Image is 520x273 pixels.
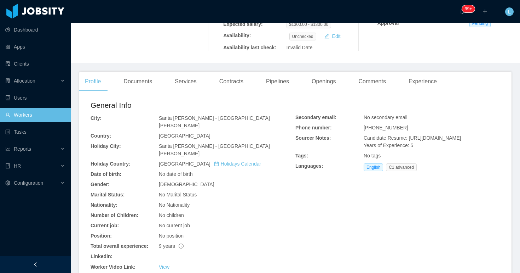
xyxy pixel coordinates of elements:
[306,72,342,91] div: Openings
[5,180,10,185] i: icon: setting
[364,152,500,160] div: No tags
[159,182,214,187] span: [DEMOGRAPHIC_DATA]
[5,40,65,54] a: icon: appstoreApps
[79,72,106,91] div: Profile
[377,20,399,26] strong: Approval
[223,33,251,38] b: Availability:
[91,171,121,177] b: Date of birth:
[14,180,43,186] span: Configuration
[483,9,487,14] i: icon: plus
[179,244,184,249] span: info-circle
[214,161,261,167] a: icon: calendarHolidays Calendar
[159,133,210,139] span: [GEOGRAPHIC_DATA]
[223,21,262,27] b: Expected salary:
[118,72,158,91] div: Documents
[295,125,332,130] b: Phone number:
[5,23,65,37] a: icon: pie-chartDashboard
[353,72,392,91] div: Comments
[159,233,184,239] span: No position
[462,5,475,12] sup: 2132
[159,171,193,177] span: No date of birth
[91,233,112,239] b: Position:
[295,153,308,158] b: Tags:
[322,32,343,40] button: icon: editEdit
[91,253,112,259] b: Linkedin:
[508,7,511,16] span: L
[214,161,219,166] i: icon: calendar
[287,21,331,28] span: $1300.00 - $1300.00
[5,57,65,71] a: icon: auditClients
[403,72,443,91] div: Experience
[364,115,408,120] span: No secondary email
[295,163,323,169] b: Languages:
[5,125,65,139] a: icon: profileTasks
[295,115,336,120] b: Secondary email:
[469,19,491,27] span: Pending
[14,78,35,84] span: Allocation
[91,202,117,208] b: Nationality:
[159,161,261,167] span: [GEOGRAPHIC_DATA]
[5,78,10,83] i: icon: solution
[364,125,408,130] span: [PHONE_NUMBER]
[223,45,276,50] b: Availability last check:
[91,192,125,197] b: Marital Status:
[159,192,197,197] span: No Marital Status
[91,161,131,167] b: Holiday Country:
[159,223,190,228] span: No current job
[364,135,461,148] span: Candidate Resume: [URL][DOMAIN_NAME] Years of Experience: 5
[5,91,65,105] a: icon: robotUsers
[159,115,270,128] span: Santa [PERSON_NAME] - [GEOGRAPHIC_DATA][PERSON_NAME]
[159,212,184,218] span: No children
[159,264,169,270] a: View
[91,182,110,187] b: Gender:
[169,72,202,91] div: Services
[91,100,295,111] h2: General Info
[364,163,383,171] span: English
[14,163,21,169] span: HR
[14,146,31,152] span: Reports
[91,143,121,149] b: Holiday City:
[5,163,10,168] i: icon: book
[386,163,417,171] span: C1 advanced
[91,115,102,121] b: City:
[5,146,10,151] i: icon: line-chart
[460,9,465,14] i: icon: bell
[214,72,249,91] div: Contracts
[159,143,270,156] span: Santa [PERSON_NAME] - [GEOGRAPHIC_DATA][PERSON_NAME]
[91,212,138,218] b: Number of Children:
[91,264,135,270] b: Worker Video Link:
[287,45,313,50] span: Invalid Date
[260,72,295,91] div: Pipelines
[5,108,65,122] a: icon: userWorkers
[91,223,119,228] b: Current job:
[295,135,331,141] b: Sourcer Notes:
[91,133,111,139] b: Country:
[91,243,148,249] b: Total overall experience:
[159,202,190,208] span: No Nationality
[159,243,184,249] span: 9 years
